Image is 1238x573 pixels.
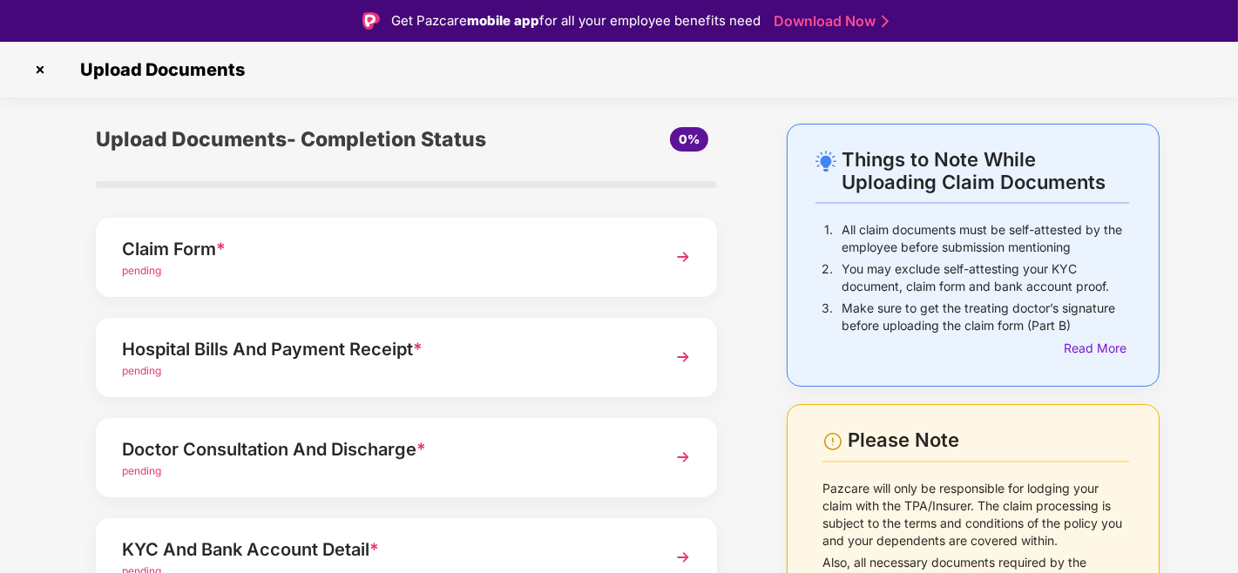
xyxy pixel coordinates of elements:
[822,431,843,452] img: svg+xml;base64,PHN2ZyBpZD0iV2FybmluZ18tXzI0eDI0IiBkYXRhLW5hbWU9Ildhcm5pbmcgLSAyNHgyNCIgeG1sbnM9Im...
[122,464,161,477] span: pending
[122,364,161,377] span: pending
[122,335,644,363] div: Hospital Bills And Payment Receipt
[667,241,699,273] img: svg+xml;base64,PHN2ZyBpZD0iTmV4dCIgeG1sbnM9Imh0dHA6Ly93d3cudzMub3JnLzIwMDAvc3ZnIiB3aWR0aD0iMzYiIG...
[882,12,889,30] img: Stroke
[822,300,833,334] p: 3.
[96,124,510,155] div: Upload Documents- Completion Status
[815,151,836,172] img: svg+xml;base64,PHN2ZyB4bWxucz0iaHR0cDovL3d3dy53My5vcmcvMjAwMC9zdmciIHdpZHRoPSIyNC4wOTMiIGhlaWdodD...
[842,260,1129,295] p: You may exclude self-attesting your KYC document, claim form and bank account proof.
[1064,339,1129,358] div: Read More
[822,260,833,295] p: 2.
[667,442,699,473] img: svg+xml;base64,PHN2ZyBpZD0iTmV4dCIgeG1sbnM9Imh0dHA6Ly93d3cudzMub3JnLzIwMDAvc3ZnIiB3aWR0aD0iMzYiIG...
[667,542,699,573] img: svg+xml;base64,PHN2ZyBpZD0iTmV4dCIgeG1sbnM9Imh0dHA6Ly93d3cudzMub3JnLzIwMDAvc3ZnIiB3aWR0aD0iMzYiIG...
[362,12,380,30] img: Logo
[122,264,161,277] span: pending
[824,221,833,256] p: 1.
[63,59,254,80] span: Upload Documents
[122,235,644,263] div: Claim Form
[122,435,644,463] div: Doctor Consultation And Discharge
[775,12,883,30] a: Download Now
[842,148,1129,193] div: Things to Note While Uploading Claim Documents
[392,10,761,31] div: Get Pazcare for all your employee benefits need
[822,480,1129,549] p: Pazcare will only be responsible for lodging your claim with the TPA/Insurer. The claim processin...
[842,300,1129,334] p: Make sure to get the treating doctor’s signature before uploading the claim form (Part B)
[848,428,1129,452] div: Please Note
[679,131,700,146] span: 0%
[122,536,644,563] div: KYC And Bank Account Detail
[667,341,699,373] img: svg+xml;base64,PHN2ZyBpZD0iTmV4dCIgeG1sbnM9Imh0dHA6Ly93d3cudzMub3JnLzIwMDAvc3ZnIiB3aWR0aD0iMzYiIG...
[468,12,540,29] strong: mobile app
[842,221,1129,256] p: All claim documents must be self-attested by the employee before submission mentioning
[26,56,54,84] img: svg+xml;base64,PHN2ZyBpZD0iQ3Jvc3MtMzJ4MzIiIHhtbG5zPSJodHRwOi8vd3d3LnczLm9yZy8yMDAwL3N2ZyIgd2lkdG...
